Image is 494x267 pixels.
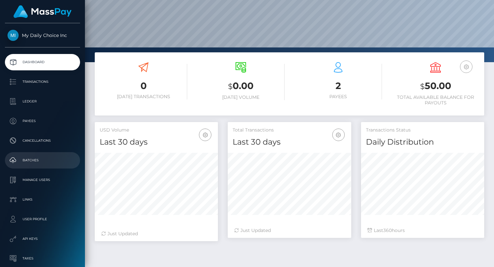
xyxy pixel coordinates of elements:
p: User Profile [8,214,77,224]
img: MassPay Logo [13,5,72,18]
h3: 0 [100,80,187,92]
a: Transactions [5,74,80,90]
h4: Daily Distribution [366,136,479,148]
p: Payees [8,116,77,126]
h6: [DATE] Transactions [100,94,187,99]
div: Last hours [368,227,478,234]
h6: Payees [294,94,382,99]
small: $ [228,82,233,91]
p: Transactions [8,77,77,87]
div: Just Updated [234,227,344,234]
h5: Total Transactions [233,127,346,133]
span: My Daily Choice Inc [5,32,80,38]
a: Ledger [5,93,80,110]
a: User Profile [5,211,80,227]
p: Batches [8,155,77,165]
p: Taxes [8,254,77,263]
span: 360 [383,227,392,233]
p: Dashboard [8,57,77,67]
a: Dashboard [5,54,80,70]
a: Cancellations [5,133,80,149]
a: Manage Users [5,172,80,188]
p: Cancellations [8,136,77,146]
a: Links [5,191,80,208]
p: Ledger [8,97,77,106]
h6: Total Available Balance for Payouts [392,95,479,106]
a: Payees [5,113,80,129]
h3: 2 [294,80,382,92]
p: API Keys [8,234,77,244]
div: Just Updated [101,230,211,237]
h5: Transactions Status [366,127,479,133]
small: $ [420,82,425,91]
a: API Keys [5,231,80,247]
h3: 50.00 [392,80,479,93]
a: Taxes [5,250,80,267]
p: Links [8,195,77,205]
h5: USD Volume [100,127,213,133]
p: Manage Users [8,175,77,185]
h6: [DATE] Volume [197,95,285,100]
img: My Daily Choice Inc [8,30,19,41]
h3: 0.00 [197,80,285,93]
h4: Last 30 days [233,136,346,148]
h4: Last 30 days [100,136,213,148]
a: Batches [5,152,80,169]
